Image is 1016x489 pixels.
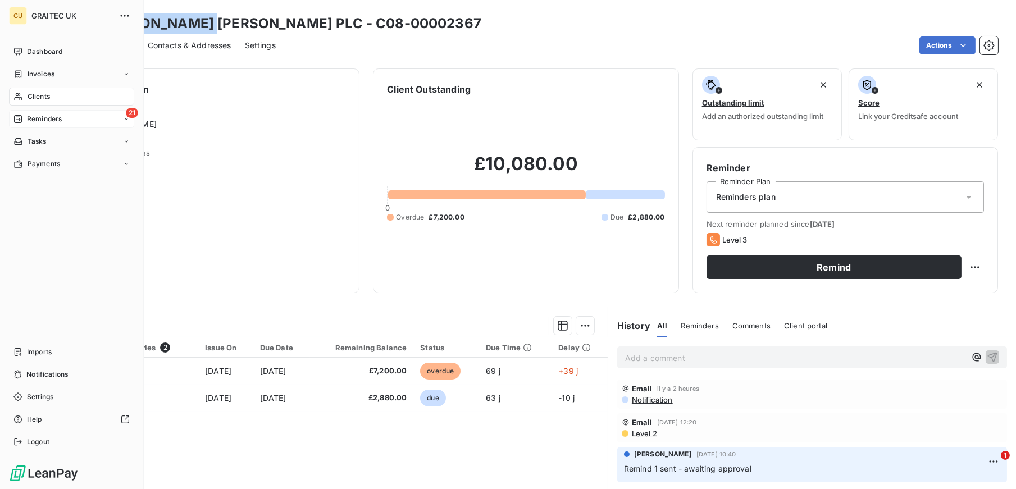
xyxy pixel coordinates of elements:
[27,392,53,402] span: Settings
[784,321,827,330] span: Client portal
[148,40,231,51] span: Contacts & Addresses
[9,155,134,173] a: Payments
[722,235,748,244] span: Level 3
[205,393,231,403] span: [DATE]
[28,159,60,169] span: Payments
[631,395,673,404] span: Notification
[707,161,984,175] h6: Reminder
[919,36,976,54] button: Actions
[631,429,657,438] span: Level 2
[31,11,112,20] span: GRAITEC UK
[9,410,134,428] a: Help
[385,203,390,212] span: 0
[26,369,68,380] span: Notifications
[9,343,134,361] a: Imports
[486,393,500,403] span: 63 j
[27,437,49,447] span: Logout
[317,392,407,404] span: £2,880.00
[387,153,664,186] h2: £10,080.00
[702,98,764,107] span: Outstanding limit
[99,13,481,34] h3: [PERSON_NAME] [PERSON_NAME] PLC - C08-00002367
[858,98,880,107] span: Score
[608,319,650,332] h6: History
[429,212,464,222] span: £7,200.00
[245,40,276,51] span: Settings
[632,384,653,393] span: Email
[610,212,623,222] span: Due
[28,69,54,79] span: Invoices
[160,342,170,353] span: 2
[558,393,575,403] span: -10 j
[707,220,984,228] span: Next reminder planned since
[260,366,286,376] span: [DATE]
[396,212,424,222] span: Overdue
[657,419,697,426] span: [DATE] 12:20
[634,449,692,459] span: [PERSON_NAME]
[716,191,776,203] span: Reminders plan
[27,47,62,57] span: Dashboard
[126,108,138,118] span: 21
[810,220,835,228] span: [DATE]
[260,393,286,403] span: [DATE]
[9,132,134,150] a: Tasks
[387,83,471,96] h6: Client Outstanding
[486,343,545,352] div: Due Time
[9,43,134,61] a: Dashboard
[205,366,231,376] span: [DATE]
[696,451,736,458] span: [DATE] 10:40
[9,110,134,128] a: 21Reminders
[317,343,407,352] div: Remaining Balance
[27,414,42,424] span: Help
[558,343,601,352] div: Delay
[27,114,62,124] span: Reminders
[90,148,345,164] span: Client Properties
[68,83,345,96] h6: Client information
[9,65,134,83] a: Invoices
[624,464,751,473] span: Remind 1 sent - awaiting approval
[692,68,842,140] button: Outstanding limitAdd an authorized outstanding limit
[420,343,472,352] div: Status
[9,7,27,25] div: GU
[1001,451,1010,460] span: 1
[978,451,1005,478] iframe: Intercom live chat
[628,212,664,222] span: £2,880.00
[558,366,578,376] span: +39 j
[28,92,50,102] span: Clients
[657,385,699,392] span: il y a 2 heures
[681,321,718,330] span: Reminders
[28,136,47,147] span: Tasks
[849,68,998,140] button: ScoreLink your Creditsafe account
[858,112,958,121] span: Link your Creditsafe account
[707,255,962,279] button: Remind
[657,321,667,330] span: All
[732,321,771,330] span: Comments
[702,112,823,121] span: Add an authorized outstanding limit
[632,418,653,427] span: Email
[27,347,52,357] span: Imports
[9,388,134,406] a: Settings
[420,363,461,380] span: overdue
[260,343,303,352] div: Due Date
[9,88,134,106] a: Clients
[317,365,407,377] span: £7,200.00
[205,343,247,352] div: Issue On
[420,390,445,406] span: due
[486,366,500,376] span: 69 j
[9,464,79,482] img: Logo LeanPay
